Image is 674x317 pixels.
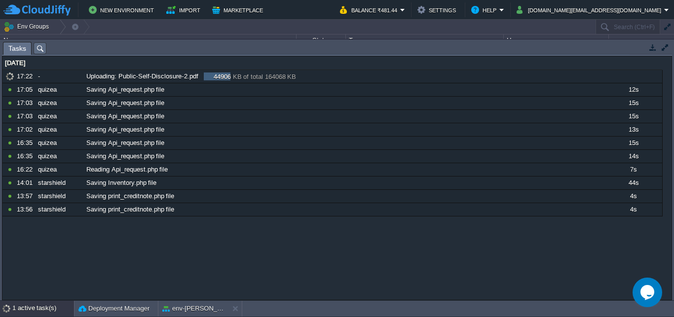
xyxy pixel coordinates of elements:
[162,304,225,314] button: env-[PERSON_NAME]-test
[17,110,35,123] div: 17:03
[17,176,35,189] div: 14:01
[36,70,83,83] div: -
[17,137,35,149] div: 16:35
[17,123,35,136] div: 17:02
[297,35,345,46] div: Status
[2,57,662,70] div: [DATE]
[609,150,657,163] div: 14s
[86,192,174,201] span: Saving print_creditnote.php file
[86,85,164,94] span: Saving Api_request.php file
[609,110,657,123] div: 15s
[17,203,35,216] div: 13:56
[86,112,164,121] span: Saving Api_request.php file
[86,72,198,81] span: Uploading: Public-Self-Disclosure-2.pdf
[609,123,657,136] div: 13s
[17,83,35,96] div: 17:05
[609,137,657,149] div: 15s
[212,4,266,16] button: Marketplace
[86,152,164,161] span: Saving Api_request.php file
[166,4,203,16] button: Import
[36,83,83,96] div: quizea
[1,35,296,46] div: Name
[609,176,657,189] div: 44s
[86,139,164,147] span: Saving Api_request.php file
[86,165,168,174] span: Reading Api_request.php file
[36,203,83,216] div: starshield
[504,35,608,46] div: Usage
[86,125,164,134] span: Saving Api_request.php file
[36,150,83,163] div: quizea
[36,110,83,123] div: quizea
[3,20,52,34] button: Env Groups
[206,72,304,83] div: 44906 KB of total 164068 KB
[89,4,157,16] button: New Environment
[17,163,35,176] div: 16:22
[3,4,71,16] img: CloudJiffy
[17,97,35,109] div: 17:03
[346,35,503,46] div: Tags
[86,99,164,107] span: Saving Api_request.php file
[471,4,499,16] button: Help
[12,301,74,317] div: 1 active task(s)
[86,178,156,187] span: Saving Inventory.php file
[609,83,657,96] div: 12s
[36,163,83,176] div: quizea
[340,4,400,16] button: Balance ₹481.44
[36,176,83,189] div: starshield
[633,278,664,307] iframe: chat widget
[17,150,35,163] div: 16:35
[36,190,83,203] div: starshield
[517,4,664,16] button: [DOMAIN_NAME][EMAIL_ADDRESS][DOMAIN_NAME]
[609,97,657,109] div: 15s
[609,163,657,176] div: 7s
[417,4,459,16] button: Settings
[78,304,150,314] button: Deployment Manager
[36,97,83,109] div: quizea
[17,70,35,83] div: 17:22
[36,123,83,136] div: quizea
[36,137,83,149] div: quizea
[609,203,657,216] div: 4s
[609,190,657,203] div: 4s
[8,42,26,55] span: Tasks
[86,205,174,214] span: Saving print_creditnote.php file
[17,190,35,203] div: 13:57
